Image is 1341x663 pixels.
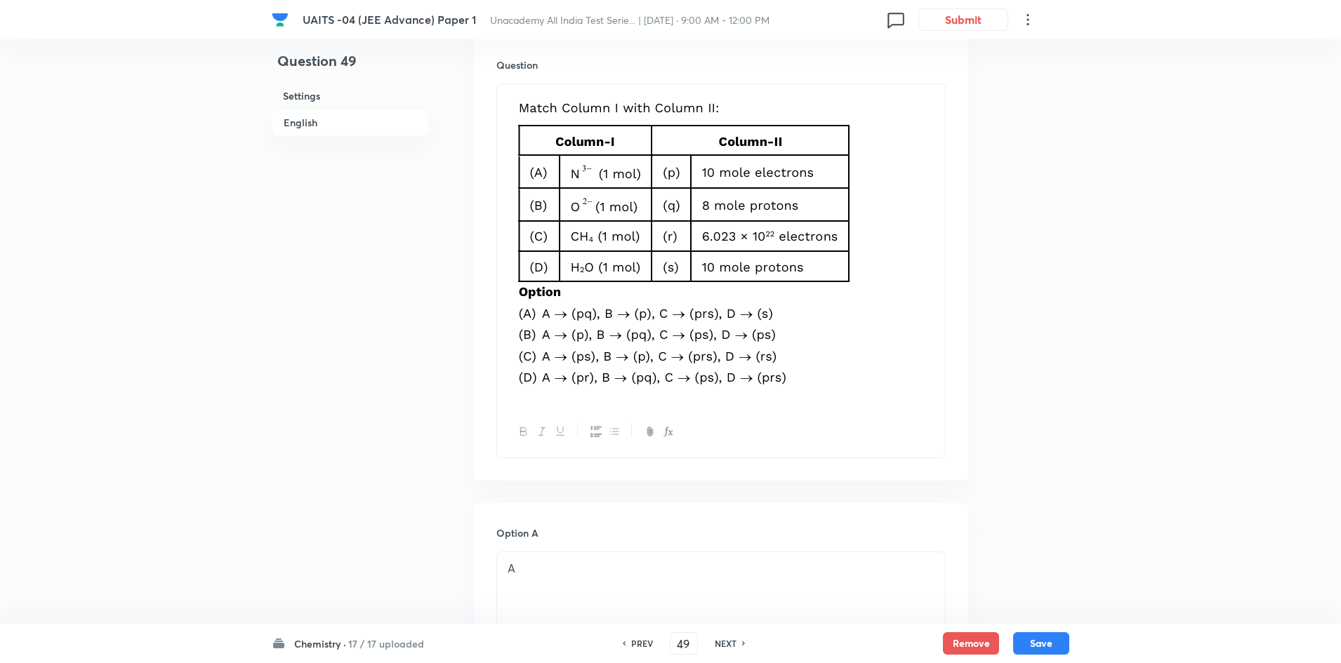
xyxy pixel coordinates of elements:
[490,13,769,27] span: Unacademy All India Test Serie... | [DATE] · 9:00 AM - 12:00 PM
[272,83,429,109] h6: Settings
[631,637,653,650] h6: PREV
[918,8,1008,31] button: Submit
[1013,632,1069,655] button: Save
[508,561,934,577] p: A
[272,11,289,28] img: Company Logo
[272,51,429,83] h4: Question 49
[715,637,736,650] h6: NEXT
[272,109,429,136] h6: English
[294,636,346,651] h6: Chemistry ·
[496,58,946,72] h6: Question
[348,636,424,651] h6: 17 / 17 uploaded
[272,11,291,28] a: Company Logo
[496,525,946,540] h6: Option A
[303,12,476,27] span: UAITS -04 (JEE Advance) Paper 1
[943,632,999,655] button: Remove
[508,93,872,394] img: 30-08-25-06:26:44-AM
